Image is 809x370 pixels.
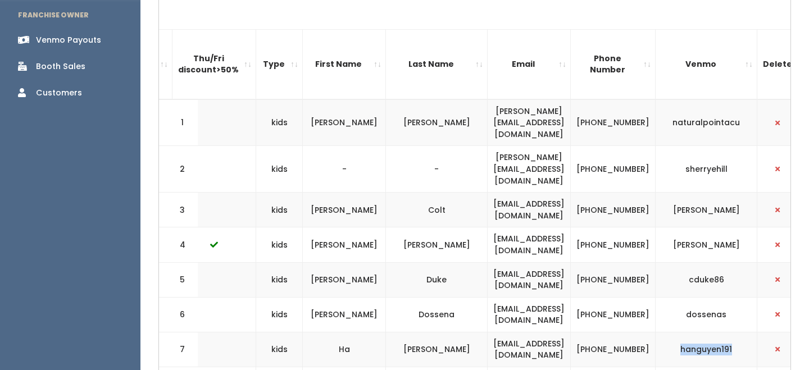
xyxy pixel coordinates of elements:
[303,29,386,99] th: First Name: activate to sort column ascending
[656,262,757,297] td: cduke86
[571,29,656,99] th: Phone Number: activate to sort column ascending
[159,332,198,367] td: 7
[303,227,386,262] td: [PERSON_NAME]
[656,332,757,367] td: hanguyen191
[386,227,488,262] td: [PERSON_NAME]
[256,332,303,367] td: kids
[303,297,386,332] td: [PERSON_NAME]
[303,99,386,146] td: [PERSON_NAME]
[159,262,198,297] td: 5
[656,29,757,99] th: Venmo: activate to sort column ascending
[159,193,198,227] td: 3
[256,227,303,262] td: kids
[159,297,198,332] td: 6
[159,146,198,193] td: 2
[656,193,757,227] td: [PERSON_NAME]
[571,332,656,367] td: [PHONE_NUMBER]
[488,193,571,227] td: [EMAIL_ADDRESS][DOMAIN_NAME]
[656,227,757,262] td: [PERSON_NAME]
[36,61,85,72] div: Booth Sales
[256,262,303,297] td: kids
[386,297,488,332] td: Dossena
[656,297,757,332] td: dossenas
[488,99,571,146] td: [PERSON_NAME][EMAIL_ADDRESS][DOMAIN_NAME]
[36,87,82,99] div: Customers
[386,29,488,99] th: Last Name: activate to sort column ascending
[256,29,303,99] th: Type: activate to sort column ascending
[159,99,198,146] td: 1
[303,262,386,297] td: [PERSON_NAME]
[656,99,757,146] td: naturalpointacu
[488,146,571,193] td: [PERSON_NAME][EMAIL_ADDRESS][DOMAIN_NAME]
[303,146,386,193] td: -
[256,99,303,146] td: kids
[488,29,571,99] th: Email: activate to sort column ascending
[656,146,757,193] td: sherryehill
[36,34,101,46] div: Venmo Payouts
[256,193,303,227] td: kids
[256,297,303,332] td: kids
[571,193,656,227] td: [PHONE_NUMBER]
[571,262,656,297] td: [PHONE_NUMBER]
[172,29,256,99] th: Thu/Fri discount&gt;50%: activate to sort column ascending
[256,146,303,193] td: kids
[488,227,571,262] td: [EMAIL_ADDRESS][DOMAIN_NAME]
[303,332,386,367] td: Ha
[386,99,488,146] td: [PERSON_NAME]
[386,146,488,193] td: -
[159,227,198,262] td: 4
[386,332,488,367] td: [PERSON_NAME]
[571,227,656,262] td: [PHONE_NUMBER]
[386,262,488,297] td: Duke
[386,193,488,227] td: Colt
[488,332,571,367] td: [EMAIL_ADDRESS][DOMAIN_NAME]
[488,297,571,332] td: [EMAIL_ADDRESS][DOMAIN_NAME]
[757,29,806,99] th: Delete: activate to sort column ascending
[571,297,656,332] td: [PHONE_NUMBER]
[303,193,386,227] td: [PERSON_NAME]
[571,146,656,193] td: [PHONE_NUMBER]
[488,262,571,297] td: [EMAIL_ADDRESS][DOMAIN_NAME]
[571,99,656,146] td: [PHONE_NUMBER]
